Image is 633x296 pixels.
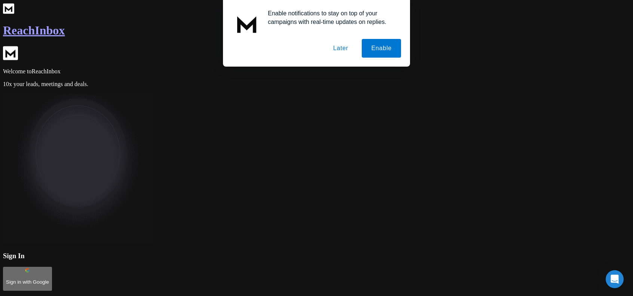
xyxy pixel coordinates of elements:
div: Open Intercom Messenger [606,270,624,288]
div: Enable notifications to stay on top of your campaigns with real-time updates on replies. [262,9,401,26]
button: Enable [362,39,401,58]
p: Welcome to ReachInbox [3,68,630,75]
button: Later [324,39,357,58]
img: Header [3,94,153,243]
p: 10x your leads, meetings and deals. [3,81,630,88]
h3: Sign In [3,252,630,260]
p: Sign in with Google [6,279,49,285]
img: notification icon [232,9,262,39]
button: Sign in with Google [3,267,52,291]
